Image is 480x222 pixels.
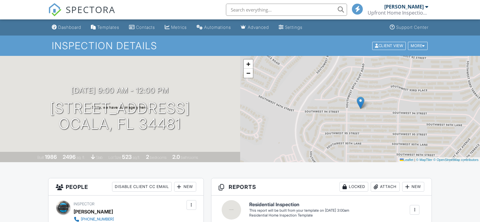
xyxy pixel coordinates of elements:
div: Residential Home Inspection Template [249,213,349,218]
span: slab [96,155,103,160]
a: Zoom out [244,69,253,78]
div: Locked [339,182,368,192]
a: © OpenStreetMap contributors [433,158,478,162]
h3: Reports [211,178,432,196]
span: sq.ft. [133,155,140,160]
span: − [246,69,250,77]
a: Automations (Basic) [194,22,233,33]
div: 2.0 [172,154,180,160]
a: Settings [276,22,305,33]
a: Dashboard [49,22,84,33]
div: New [402,182,424,192]
div: Support Center [396,25,429,30]
div: Advanced [248,25,269,30]
span: Lot Size [108,155,121,160]
span: bedrooms [150,155,167,160]
div: Automations [204,25,231,30]
div: Settings [285,25,303,30]
h6: Residential Inspection [249,202,349,207]
div: Upfront Home Inspections, LLC [368,10,428,16]
div: 523 [122,154,132,160]
div: Templates [97,25,119,30]
div: Metrics [171,25,187,30]
div: [PHONE_NUMBER] [81,217,114,222]
span: Inspector [74,202,94,206]
div: [PERSON_NAME] [74,207,113,216]
h3: People [48,178,204,196]
div: Contacts [136,25,155,30]
div: [PERSON_NAME] [384,4,424,10]
input: Search everything... [226,4,347,16]
div: New [174,182,196,192]
a: Client View [372,43,407,48]
span: SPECTORA [66,3,115,16]
span: bathrooms [181,155,198,160]
div: Attach [371,182,400,192]
a: Leaflet [400,158,413,162]
a: Contacts [127,22,157,33]
a: Advanced [238,22,271,33]
div: 1986 [45,154,57,160]
span: sq. ft. [77,155,85,160]
h1: Inspection Details [52,40,428,51]
div: This report will be built from your template on [DATE] 3:00am [249,208,349,213]
div: Client View [372,42,406,50]
span: + [246,60,250,68]
img: The Best Home Inspection Software - Spectora [48,3,61,16]
a: Metrics [162,22,189,33]
div: More [408,42,428,50]
span: | [414,158,415,162]
img: Marker [357,97,364,109]
a: Zoom in [244,60,253,69]
a: Templates [88,22,122,33]
div: 2496 [63,154,76,160]
a: SPECTORA [48,8,115,21]
div: 2 [146,154,149,160]
span: Built [37,155,44,160]
a: Support Center [387,22,431,33]
div: Disable Client CC Email [112,182,172,192]
h1: [STREET_ADDRESS] Ocala, FL 34481 [50,100,190,132]
div: Dashboard [58,25,81,30]
h3: [DATE] 9:00 am - 12:00 pm [71,86,169,94]
a: © MapTiler [416,158,432,162]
